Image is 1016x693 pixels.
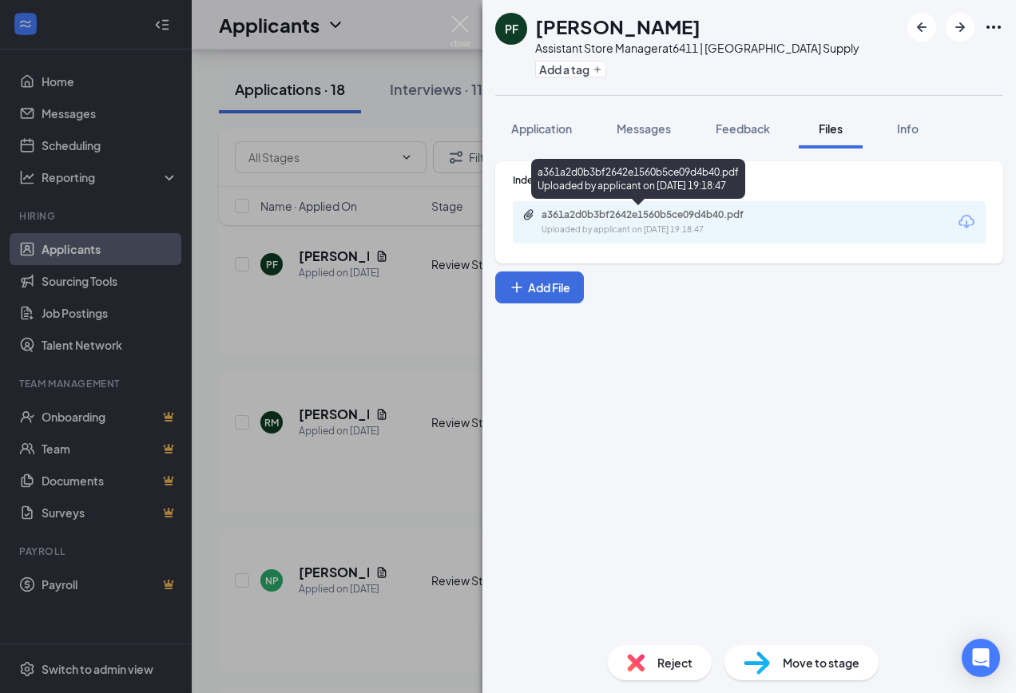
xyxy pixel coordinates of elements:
[531,159,745,199] div: a361a2d0b3bf2642e1560b5ce09d4b40.pdf Uploaded by applicant on [DATE] 19:18:47
[535,13,700,40] h1: [PERSON_NAME]
[657,654,693,671] span: Reject
[535,40,859,56] div: Assistant Store Manager at 6411 | [GEOGRAPHIC_DATA] Supply
[907,13,936,42] button: ArrowLeftNew
[617,121,671,136] span: Messages
[962,639,1000,677] div: Open Intercom Messenger
[593,65,602,74] svg: Plus
[495,271,584,303] button: Add FilePlus
[957,212,976,232] svg: Download
[897,121,919,136] span: Info
[511,121,572,136] span: Application
[716,121,770,136] span: Feedback
[819,121,843,136] span: Files
[535,61,606,77] button: PlusAdd a tag
[509,279,525,295] svg: Plus
[946,13,974,42] button: ArrowRight
[542,208,765,221] div: a361a2d0b3bf2642e1560b5ce09d4b40.pdf
[542,224,781,236] div: Uploaded by applicant on [DATE] 19:18:47
[522,208,781,236] a: Paperclipa361a2d0b3bf2642e1560b5ce09d4b40.pdfUploaded by applicant on [DATE] 19:18:47
[522,208,535,221] svg: Paperclip
[783,654,859,671] span: Move to stage
[513,173,986,187] div: Indeed Resume
[984,18,1003,37] svg: Ellipses
[912,18,931,37] svg: ArrowLeftNew
[505,21,518,37] div: PF
[951,18,970,37] svg: ArrowRight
